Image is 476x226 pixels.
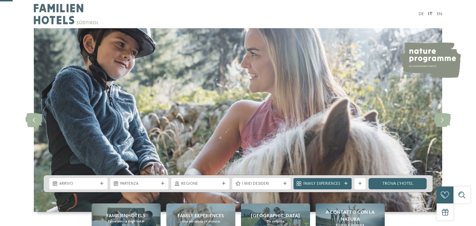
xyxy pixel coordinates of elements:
span: Family Experiences [303,181,342,187]
img: Family hotel Alto Adige: the happy family places! [34,28,442,212]
span: I miei desideri [242,181,280,187]
span: Regione [181,181,220,187]
span: [GEOGRAPHIC_DATA] [251,212,300,219]
span: Family experiences [178,212,224,219]
a: IT [428,12,433,16]
span: Da scoprire [267,219,284,224]
img: nature programme by Familienhotels Südtirol [399,42,461,78]
span: Una vacanza su misura [182,219,220,224]
span: Panoramica degli hotel [108,219,144,224]
a: trova l’hotel [369,178,427,189]
a: EN [437,12,442,16]
span: Partenza [120,181,159,187]
span: Familienhotels [106,212,146,219]
span: Arrivo [59,181,98,187]
a: DE [419,12,424,16]
span: A contatto con la natura [319,209,382,223]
